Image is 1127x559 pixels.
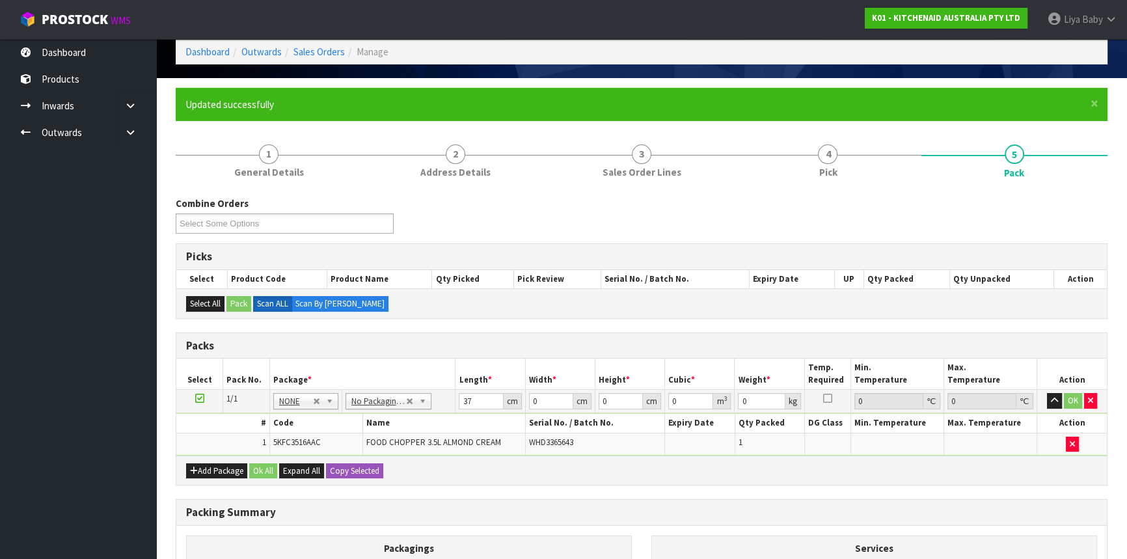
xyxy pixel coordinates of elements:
span: 5KFC3516AAC [273,437,321,448]
button: Copy Selected [326,463,383,479]
a: Outwards [241,46,282,58]
th: Max. Temperature [944,414,1037,433]
span: 5 [1005,144,1024,164]
th: Select [176,270,227,288]
span: 1/1 [226,393,238,404]
th: Qty Packed [735,414,804,433]
a: K01 - KITCHENAID AUSTRALIA PTY LTD [865,8,1027,29]
div: cm [573,393,591,409]
th: Length [455,359,525,389]
span: Updated successfully [185,98,274,111]
span: × [1091,94,1098,113]
th: Weight [735,359,804,389]
button: Add Package [186,463,247,479]
span: NONE [279,394,313,409]
span: Baby [1082,13,1103,25]
div: kg [785,393,801,409]
th: Qty Picked [432,270,514,288]
span: 1 [259,144,278,164]
div: cm [504,393,522,409]
th: Min. Temperature [851,359,944,389]
label: Scan ALL [253,296,292,312]
span: General Details [234,165,304,179]
th: Product Code [227,270,327,288]
th: DG Class [804,414,851,433]
th: Qty Packed [863,270,949,288]
th: Min. Temperature [851,414,944,433]
span: Sales Order Lines [603,165,681,179]
h3: Packing Summary [186,506,1097,519]
h3: Picks [186,251,1097,263]
div: ℃ [1016,393,1033,409]
span: FOOD CHOPPER 3.5L ALMOND CREAM [366,437,501,448]
img: cube-alt.png [20,11,36,27]
th: Qty Unpacked [950,270,1054,288]
div: cm [643,393,661,409]
span: Liya [1064,13,1080,25]
button: OK [1064,393,1082,409]
span: Address Details [420,165,491,179]
th: UP [834,270,863,288]
th: Code [269,414,362,433]
th: Select [176,359,223,389]
span: WHD3365643 [529,437,573,448]
span: 4 [818,144,837,164]
span: Pick [819,165,837,179]
span: 1 [739,437,742,448]
button: Pack [226,296,251,312]
a: Sales Orders [293,46,345,58]
h3: Packs [186,340,1097,352]
a: Dashboard [185,46,230,58]
span: ProStock [42,11,108,28]
th: Action [1037,414,1107,433]
small: WMS [111,14,131,27]
th: Cubic [665,359,735,389]
th: Max. Temperature [944,359,1037,389]
th: Expiry Date [665,414,735,433]
span: Expand All [283,465,320,476]
span: 2 [446,144,465,164]
th: Pack No. [223,359,270,389]
button: Ok All [249,463,277,479]
th: Action [1037,359,1107,389]
th: Action [1053,270,1107,288]
sup: 3 [724,394,727,403]
button: Select All [186,296,224,312]
th: Serial No. / Batch No. [601,270,750,288]
span: Manage [357,46,388,58]
span: Pack [1004,166,1024,180]
th: Width [525,359,595,389]
th: Name [362,414,525,433]
span: 3 [632,144,651,164]
div: m [713,393,731,409]
span: No Packaging Cartons [351,394,406,409]
label: Combine Orders [176,197,249,210]
span: 1 [262,437,266,448]
th: Serial No. / Batch No. [525,414,665,433]
th: # [176,414,269,433]
th: Package [269,359,455,389]
div: ℃ [923,393,940,409]
label: Scan By [PERSON_NAME] [292,296,388,312]
th: Temp. Required [804,359,851,389]
th: Expiry Date [749,270,834,288]
strong: K01 - KITCHENAID AUSTRALIA PTY LTD [872,12,1020,23]
th: Pick Review [514,270,601,288]
button: Expand All [279,463,324,479]
th: Height [595,359,664,389]
th: Product Name [327,270,432,288]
